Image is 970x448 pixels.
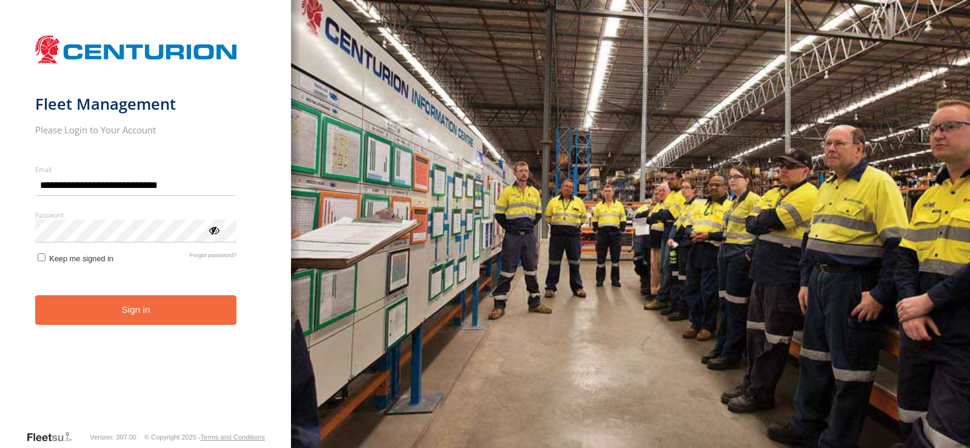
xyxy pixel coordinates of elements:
[190,252,237,263] a: Forgot password?
[35,94,237,114] h1: Fleet Management
[201,433,265,441] a: Terms and Conditions
[35,210,237,219] label: Password
[35,34,237,65] img: Centurion Transport
[35,124,237,136] h2: Please Login to Your Account
[144,433,265,441] div: © Copyright 2025 -
[35,295,237,325] button: Sign in
[90,433,136,441] div: Version: 307.00
[35,165,237,174] label: Email
[207,224,219,236] div: ViewPassword
[38,253,45,261] input: Keep me signed in
[26,431,82,443] a: Visit our Website
[49,254,113,263] span: Keep me signed in
[35,29,256,430] form: main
